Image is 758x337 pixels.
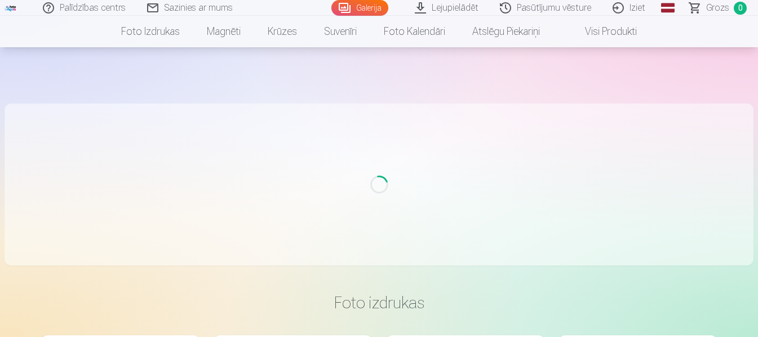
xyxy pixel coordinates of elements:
a: Foto izdrukas [108,16,193,47]
span: Grozs [706,1,729,15]
h3: Foto izdrukas [50,293,708,313]
a: Krūzes [254,16,311,47]
img: /fa1 [5,5,17,11]
a: Atslēgu piekariņi [459,16,553,47]
a: Suvenīri [311,16,370,47]
a: Magnēti [193,16,254,47]
a: Visi produkti [553,16,650,47]
a: Foto kalendāri [370,16,459,47]
span: 0 [734,2,747,15]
